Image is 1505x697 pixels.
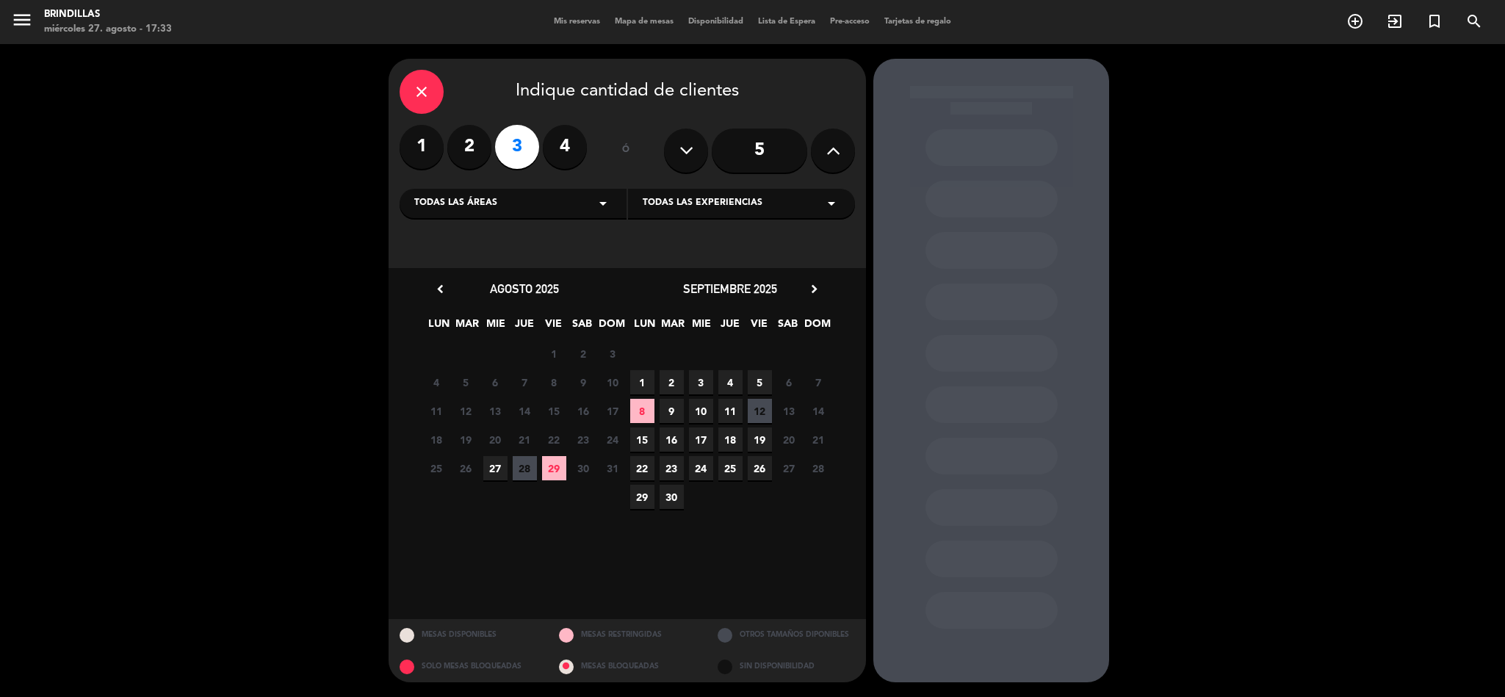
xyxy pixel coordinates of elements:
[454,399,478,423] span: 12
[601,370,625,394] span: 10
[389,619,548,651] div: MESAS DISPONIBLES
[447,125,491,169] label: 2
[542,370,566,394] span: 8
[543,125,587,169] label: 4
[548,619,707,651] div: MESAS RESTRINGIDAS
[630,485,654,509] span: 29
[571,342,596,366] span: 2
[823,195,840,212] i: arrow_drop_down
[483,399,508,423] span: 13
[707,651,866,682] div: SIN DISPONIBILIDAD
[570,315,594,339] span: SAB
[548,651,707,682] div: MESAS BLOQUEADAS
[490,281,559,296] span: agosto 2025
[643,196,762,211] span: Todas las experiencias
[689,427,713,452] span: 17
[513,370,537,394] span: 7
[11,9,33,31] i: menu
[748,427,772,452] span: 19
[602,125,649,176] div: ó
[748,399,772,423] span: 12
[718,456,743,480] span: 25
[660,485,684,509] span: 30
[607,18,681,26] span: Mapa de mesas
[44,7,172,22] div: Brindillas
[571,456,596,480] span: 30
[454,370,478,394] span: 5
[777,456,801,480] span: 27
[718,315,743,339] span: JUE
[632,315,657,339] span: LUN
[747,315,771,339] span: VIE
[660,399,684,423] span: 9
[751,18,823,26] span: Lista de Espera
[718,399,743,423] span: 11
[483,427,508,452] span: 20
[541,315,566,339] span: VIE
[427,315,451,339] span: LUN
[806,399,831,423] span: 14
[661,315,685,339] span: MAR
[425,456,449,480] span: 25
[877,18,959,26] span: Tarjetas de regalo
[1426,12,1443,30] i: turned_in_not
[484,315,508,339] span: MIE
[11,9,33,36] button: menu
[454,427,478,452] span: 19
[690,315,714,339] span: MIE
[513,427,537,452] span: 21
[542,456,566,480] span: 29
[777,370,801,394] span: 6
[400,70,855,114] div: Indique cantidad de clientes
[513,399,537,423] span: 14
[777,427,801,452] span: 20
[630,427,654,452] span: 15
[1346,12,1364,30] i: add_circle_outline
[400,125,444,169] label: 1
[571,399,596,423] span: 16
[414,196,497,211] span: Todas las áreas
[689,370,713,394] span: 3
[776,315,800,339] span: SAB
[718,427,743,452] span: 18
[425,399,449,423] span: 11
[546,18,607,26] span: Mis reservas
[748,370,772,394] span: 5
[660,427,684,452] span: 16
[601,456,625,480] span: 31
[389,651,548,682] div: SOLO MESAS BLOQUEADAS
[1386,12,1404,30] i: exit_to_app
[804,315,829,339] span: DOM
[806,281,822,297] i: chevron_right
[630,399,654,423] span: 8
[660,456,684,480] span: 23
[689,456,713,480] span: 24
[571,370,596,394] span: 9
[683,281,777,296] span: septiembre 2025
[542,427,566,452] span: 22
[455,315,480,339] span: MAR
[44,22,172,37] div: miércoles 27. agosto - 17:33
[483,370,508,394] span: 6
[542,342,566,366] span: 1
[483,456,508,480] span: 27
[542,399,566,423] span: 15
[599,315,623,339] span: DOM
[689,399,713,423] span: 10
[433,281,448,297] i: chevron_left
[707,619,866,651] div: OTROS TAMAÑOS DIPONIBLES
[513,315,537,339] span: JUE
[495,125,539,169] label: 3
[571,427,596,452] span: 23
[718,370,743,394] span: 4
[681,18,751,26] span: Disponibilidad
[425,370,449,394] span: 4
[823,18,877,26] span: Pre-acceso
[425,427,449,452] span: 18
[513,456,537,480] span: 28
[806,456,831,480] span: 28
[806,427,831,452] span: 21
[748,456,772,480] span: 26
[660,370,684,394] span: 2
[630,456,654,480] span: 22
